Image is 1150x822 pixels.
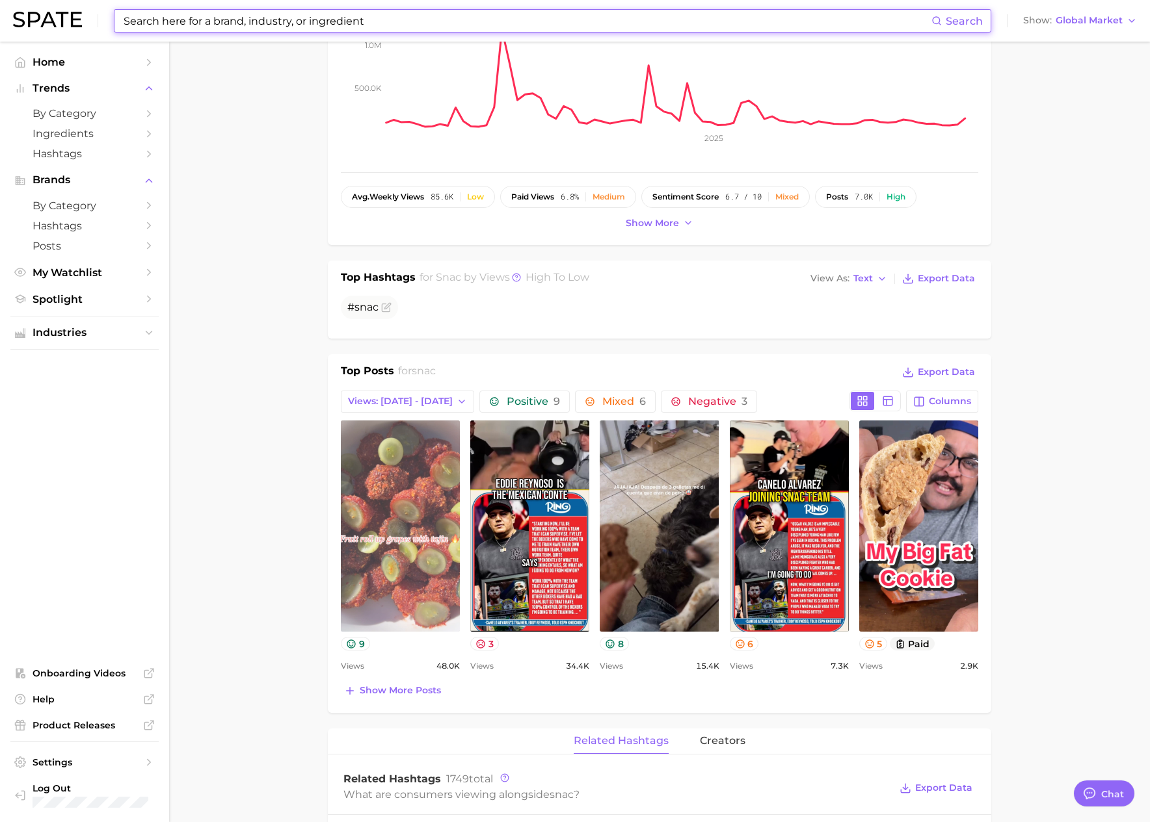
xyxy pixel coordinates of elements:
span: Mixed [602,396,646,407]
span: Log Out [33,782,148,794]
button: Trends [10,79,159,98]
a: Spotlight [10,289,159,309]
span: 48.0k [436,658,460,674]
img: SPATE [13,12,82,27]
span: Views [859,658,883,674]
h1: Top Posts [341,363,394,383]
span: Views [470,658,494,674]
span: weekly views [352,192,424,201]
span: 6.8% [561,192,579,201]
span: 1749 [446,773,469,785]
span: Columns [929,396,971,407]
span: Views: [DATE] - [DATE] [348,396,453,407]
button: Export Data [896,779,976,797]
span: Trends [33,83,137,94]
button: 3 [470,637,499,650]
span: 7.3k [831,658,849,674]
span: posts [826,192,848,201]
abbr: average [352,192,369,201]
span: snac [354,301,379,313]
button: Export Data [899,270,978,288]
a: Settings [10,752,159,772]
span: Show [1023,17,1052,24]
a: by Category [10,103,159,123]
div: Mixed [775,192,799,201]
a: Ingredients [10,123,159,144]
div: What are consumers viewing alongside ? [343,786,890,803]
span: 9 [554,395,560,407]
button: Brands [10,170,159,190]
button: sentiment score6.7 / 10Mixed [641,186,810,208]
span: 2.9k [960,658,978,674]
tspan: 1.0m [365,40,381,50]
span: Spotlight [33,293,137,305]
a: Onboarding Videos [10,663,159,683]
input: Search here for a brand, industry, or ingredient [122,10,931,32]
span: Views [341,658,364,674]
button: Show more posts [341,682,444,700]
span: high to low [526,271,589,283]
span: Export Data [918,366,975,378]
span: My Watchlist [33,266,137,279]
a: Log out. Currently logged in with e-mail yumi.toki@spate.nyc. [10,778,159,812]
span: Help [33,693,137,705]
span: 7.0k [855,192,873,201]
div: Low [467,192,484,201]
span: Negative [688,396,747,407]
div: Medium [593,192,625,201]
h2: for by Views [420,270,589,288]
tspan: 2025 [704,133,723,143]
span: Home [33,56,137,68]
span: # [347,301,379,313]
span: 34.4k [566,658,589,674]
span: Global Market [1056,17,1123,24]
div: High [887,192,905,201]
span: Posts [33,240,137,252]
span: 3 [742,395,747,407]
span: Onboarding Videos [33,667,137,679]
button: avg.weekly views85.6kLow [341,186,495,208]
span: Brands [33,174,137,186]
a: Posts [10,236,159,256]
button: paid [890,637,935,650]
span: sentiment score [652,192,719,201]
span: Hashtags [33,220,137,232]
button: Industries [10,323,159,342]
button: Export Data [899,363,978,381]
span: paid views [511,192,554,201]
span: Hashtags [33,148,137,160]
a: Help [10,689,159,709]
span: Export Data [918,273,975,284]
span: snac [412,365,436,377]
button: Views: [DATE] - [DATE] [341,391,474,413]
button: 6 [730,637,759,650]
span: Ingredients [33,127,137,140]
a: by Category [10,196,159,216]
span: View As [810,275,849,282]
span: by Category [33,199,137,212]
button: 5 [859,637,888,650]
button: posts7.0kHigh [815,186,916,208]
span: 15.4k [696,658,719,674]
h1: Top Hashtags [341,270,416,288]
span: Views [600,658,623,674]
h2: for [398,363,436,383]
button: 8 [600,637,629,650]
span: 6 [639,395,646,407]
button: paid views6.8%Medium [500,186,636,208]
span: Views [730,658,753,674]
span: Show more [626,218,679,229]
span: Export Data [915,782,972,793]
span: Show more posts [360,685,441,696]
span: Settings [33,756,137,768]
button: Columns [906,391,978,413]
span: Text [853,275,873,282]
button: 9 [341,637,370,650]
a: Hashtags [10,144,159,164]
tspan: 500.0k [354,83,382,92]
span: 6.7 / 10 [725,192,762,201]
span: Industries [33,327,137,339]
span: Product Releases [33,719,137,731]
a: Product Releases [10,715,159,735]
span: 85.6k [431,192,453,201]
